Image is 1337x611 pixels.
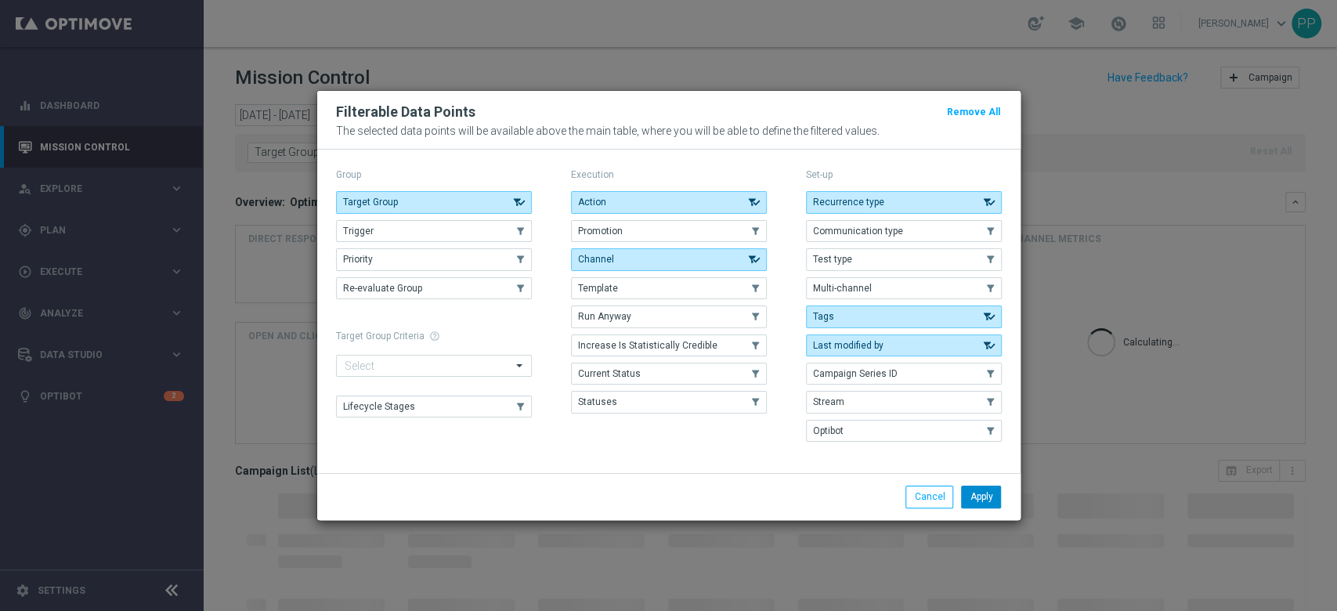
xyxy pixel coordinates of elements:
[571,220,767,242] button: Promotion
[806,334,1002,356] button: Last modified by
[806,191,1002,213] button: Recurrence type
[806,391,1002,413] button: Stream
[571,248,767,270] button: Channel
[343,226,374,237] span: Trigger
[813,226,903,237] span: Communication type
[578,311,631,322] span: Run Anyway
[578,340,717,351] span: Increase Is Statistically Credible
[813,396,844,407] span: Stream
[578,283,618,294] span: Template
[343,401,415,412] span: Lifecycle Stages
[806,220,1002,242] button: Communication type
[578,368,641,379] span: Current Status
[343,197,398,208] span: Target Group
[813,340,884,351] span: Last modified by
[336,396,532,418] button: Lifecycle Stages
[578,396,617,407] span: Statuses
[578,226,623,237] span: Promotion
[343,254,373,265] span: Priority
[961,486,1001,508] button: Apply
[806,305,1002,327] button: Tags
[813,368,898,379] span: Campaign Series ID
[813,311,834,322] span: Tags
[336,220,532,242] button: Trigger
[429,331,440,342] span: help_outline
[571,191,767,213] button: Action
[813,197,884,208] span: Recurrence type
[806,420,1002,442] button: Optibot
[571,305,767,327] button: Run Anyway
[571,391,767,413] button: Statuses
[813,254,852,265] span: Test type
[336,277,532,299] button: Re-evaluate Group
[806,168,1002,181] p: Set-up
[336,103,475,121] h2: Filterable Data Points
[945,103,1002,121] button: Remove All
[571,168,767,181] p: Execution
[905,486,953,508] button: Cancel
[336,168,532,181] p: Group
[571,277,767,299] button: Template
[336,331,532,342] h1: Target Group Criteria
[336,191,532,213] button: Target Group
[813,283,872,294] span: Multi-channel
[571,363,767,385] button: Current Status
[336,248,532,270] button: Priority
[343,283,422,294] span: Re-evaluate Group
[336,125,1002,137] p: The selected data points will be available above the main table, where you will be able to define...
[806,363,1002,385] button: Campaign Series ID
[578,197,606,208] span: Action
[813,425,844,436] span: Optibot
[806,277,1002,299] button: Multi-channel
[571,334,767,356] button: Increase Is Statistically Credible
[578,254,614,265] span: Channel
[806,248,1002,270] button: Test type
